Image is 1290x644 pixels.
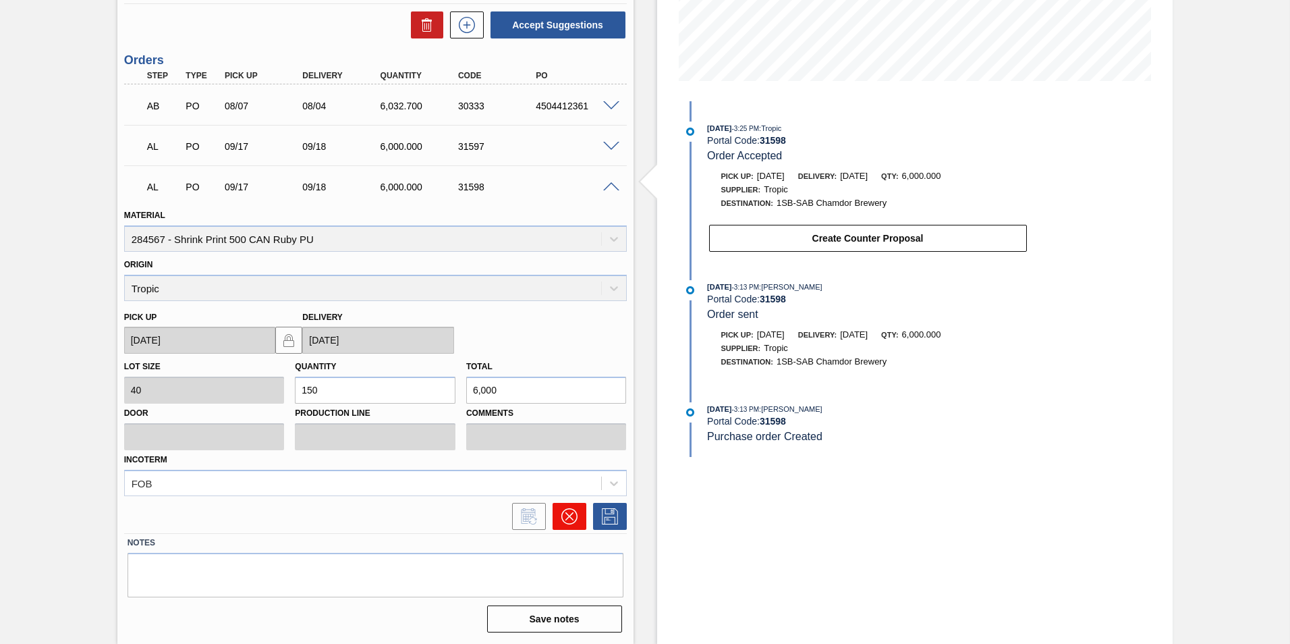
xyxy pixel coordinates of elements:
button: Accept Suggestions [490,11,625,38]
span: Pick up: [721,172,754,180]
span: Qty: [881,331,898,339]
p: AL [147,141,181,152]
div: Cancel Order [546,503,586,530]
span: Delivery: [798,172,837,180]
div: Awaiting Billing [144,91,184,121]
div: Purchase order [182,141,223,152]
div: Quantity [377,71,464,80]
span: Supplier: [721,186,761,194]
input: mm/dd/yyyy [302,327,454,354]
div: Purchase order [182,101,223,111]
div: Code [455,71,542,80]
label: Delivery [302,313,343,322]
input: mm/dd/yyyy [124,327,276,354]
span: [DATE] [840,329,868,340]
strong: 31598 [760,294,786,304]
img: atual [686,128,694,136]
strong: 31598 [760,135,786,146]
span: 1SB-SAB Chamdor Brewery [777,198,887,208]
span: - 3:25 PM [732,125,760,132]
button: Save notes [487,606,622,633]
div: 09/17/2025 [221,141,308,152]
span: Order sent [707,308,758,320]
span: Pick up: [721,331,754,339]
span: [DATE] [707,283,731,291]
div: Type [182,71,223,80]
span: Delivery: [798,331,837,339]
div: FOB [132,477,152,489]
span: 6,000.000 [902,329,941,340]
label: Material [124,211,165,220]
span: Supplier: [721,344,761,352]
div: Portal Code: [707,294,1028,304]
label: Incoterm [124,455,167,464]
div: 31597 [455,141,542,152]
label: Pick up [124,313,157,322]
span: Destination: [721,358,773,366]
div: 6,032.700 [377,101,464,111]
button: locked [275,327,302,354]
span: : [PERSON_NAME] [759,283,822,291]
div: 30333 [455,101,542,111]
span: Order Accepted [707,150,782,161]
span: Purchase order Created [707,431,822,442]
span: 1SB-SAB Chamdor Brewery [777,356,887,367]
span: Qty: [881,172,898,180]
div: 09/17/2025 [221,182,308,192]
div: 09/18/2025 [299,141,386,152]
div: 08/07/2025 [221,101,308,111]
h3: Orders [124,53,627,68]
div: PO [532,71,619,80]
label: Origin [124,260,153,269]
div: Step [144,71,184,80]
span: Tropic [764,184,788,194]
label: Door [124,404,285,423]
div: Accept Suggestions [484,10,627,40]
div: Portal Code: [707,416,1028,427]
div: 4504412361 [532,101,619,111]
label: Lot size [124,362,161,371]
label: Notes [128,533,623,553]
span: [DATE] [840,171,868,181]
div: 6,000.000 [377,182,464,192]
label: Comments [466,404,627,423]
strong: 31598 [760,416,786,427]
label: Production Line [295,404,455,423]
span: [DATE] [707,405,731,413]
p: AB [147,101,181,111]
div: Inform order change [505,503,546,530]
label: Total [466,362,493,371]
span: 6,000.000 [902,171,941,181]
div: New suggestion [443,11,484,38]
span: - 3:13 PM [732,406,760,413]
span: : [PERSON_NAME] [759,405,822,413]
div: 09/18/2025 [299,182,386,192]
span: [DATE] [707,124,731,132]
div: Delete Suggestions [404,11,443,38]
div: Purchase order [182,182,223,192]
span: : Tropic [759,124,781,132]
div: Delivery [299,71,386,80]
span: - 3:13 PM [732,284,760,291]
img: locked [281,332,297,348]
div: 6,000.000 [377,141,464,152]
span: [DATE] [757,171,785,181]
img: atual [686,286,694,294]
p: AL [147,182,181,192]
span: Destination: [721,199,773,207]
div: 08/04/2025 [299,101,386,111]
div: Save Order [586,503,627,530]
div: Awaiting Load Composition [144,172,184,202]
label: Quantity [295,362,336,371]
div: 31598 [455,182,542,192]
div: Pick up [221,71,308,80]
img: atual [686,408,694,417]
button: Create Counter Proposal [709,225,1027,252]
div: Portal Code: [707,135,1028,146]
span: Tropic [764,343,788,353]
div: Awaiting Load Composition [144,132,184,161]
span: [DATE] [757,329,785,340]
